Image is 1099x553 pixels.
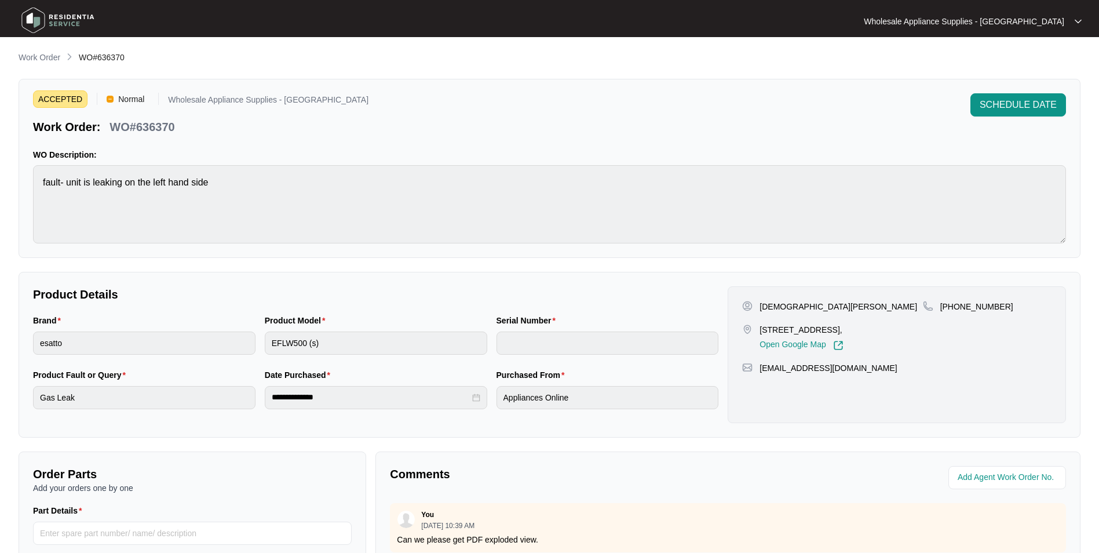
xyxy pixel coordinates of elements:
p: Work Order [19,52,60,63]
textarea: fault- unit is leaking on the left hand side [33,165,1066,243]
a: Work Order [16,52,63,64]
label: Part Details [33,505,87,516]
p: Comments [390,466,720,482]
span: WO#636370 [79,53,125,62]
img: residentia service logo [17,3,98,38]
input: Product Fault or Query [33,386,255,409]
span: ACCEPTED [33,90,87,108]
label: Date Purchased [265,369,335,381]
p: WO Description: [33,149,1066,161]
p: Wholesale Appliance Supplies - [GEOGRAPHIC_DATA] [864,16,1064,27]
input: Brand [33,332,255,355]
label: Product Fault or Query [33,369,130,381]
span: Normal [114,90,149,108]
a: Open Google Map [760,340,843,351]
p: You [421,510,434,519]
p: [DEMOGRAPHIC_DATA][PERSON_NAME] [760,301,917,312]
p: [STREET_ADDRESS], [760,324,843,336]
input: Add Agent Work Order No. [958,471,1059,485]
img: map-pin [923,301,933,311]
p: Order Parts [33,466,352,482]
p: Wholesale Appliance Supplies - [GEOGRAPHIC_DATA] [168,96,368,108]
img: Vercel Logo [107,96,114,103]
label: Purchased From [496,369,569,381]
img: user-pin [742,301,753,311]
p: WO#636370 [109,119,174,135]
img: map-pin [742,324,753,334]
p: [EMAIL_ADDRESS][DOMAIN_NAME] [760,362,897,374]
img: user.svg [397,511,415,528]
img: map-pin [742,362,753,373]
p: Add your orders one by one [33,482,352,494]
label: Brand [33,315,65,326]
input: Product Model [265,332,487,355]
label: Serial Number [496,315,560,326]
p: [DATE] 10:39 AM [421,522,474,529]
input: Part Details [33,522,352,545]
input: Serial Number [496,332,719,355]
img: chevron-right [65,52,74,61]
p: Can we please get PDF exploded view. [397,534,1059,545]
img: dropdown arrow [1075,19,1082,24]
input: Purchased From [496,386,719,409]
p: Work Order: [33,119,100,135]
label: Product Model [265,315,330,326]
span: SCHEDULE DATE [980,98,1057,112]
img: Link-External [833,340,844,351]
button: SCHEDULE DATE [970,93,1066,117]
input: Date Purchased [272,391,470,403]
p: [PHONE_NUMBER] [940,301,1013,312]
p: Product Details [33,286,718,303]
